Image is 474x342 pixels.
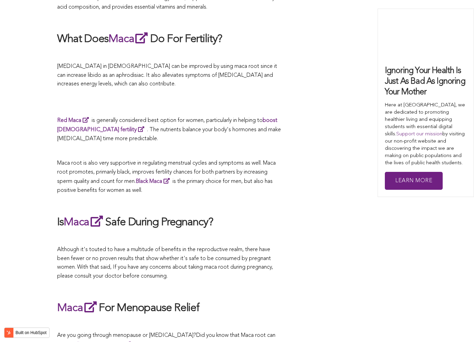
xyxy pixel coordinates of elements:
[57,160,276,193] span: Maca root is also very supportive in regulating menstrual cycles and symptoms as well. Maca root ...
[385,172,443,190] a: Learn More
[4,328,50,338] button: Built on HubSpot
[57,214,281,230] h2: Is Safe During Pregnancy?
[57,31,281,47] h2: What Does Do For Fertility?
[136,179,162,184] strong: Black Maca
[64,217,105,228] a: Maca
[13,328,49,337] label: Built on HubSpot
[440,309,474,342] iframe: Chat Widget
[136,179,172,184] a: Black Maca
[57,333,196,338] span: Are you going through menopause or [MEDICAL_DATA]?
[4,329,13,337] img: HubSpot sprocket logo
[108,34,150,45] a: Maca
[57,118,281,142] span: is generally considered best option for women, particularly in helping to . The nutrients balance...
[57,303,99,314] a: Maca
[57,300,281,316] h2: For Menopause Relief
[57,118,92,123] a: Red Maca
[57,118,81,123] strong: Red Maca
[57,64,277,87] span: [MEDICAL_DATA] in [DEMOGRAPHIC_DATA] can be improved by using maca root since it can increase lib...
[57,247,273,279] span: Although it's touted to have a multitude of benefits in the reproductive realm, there have been f...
